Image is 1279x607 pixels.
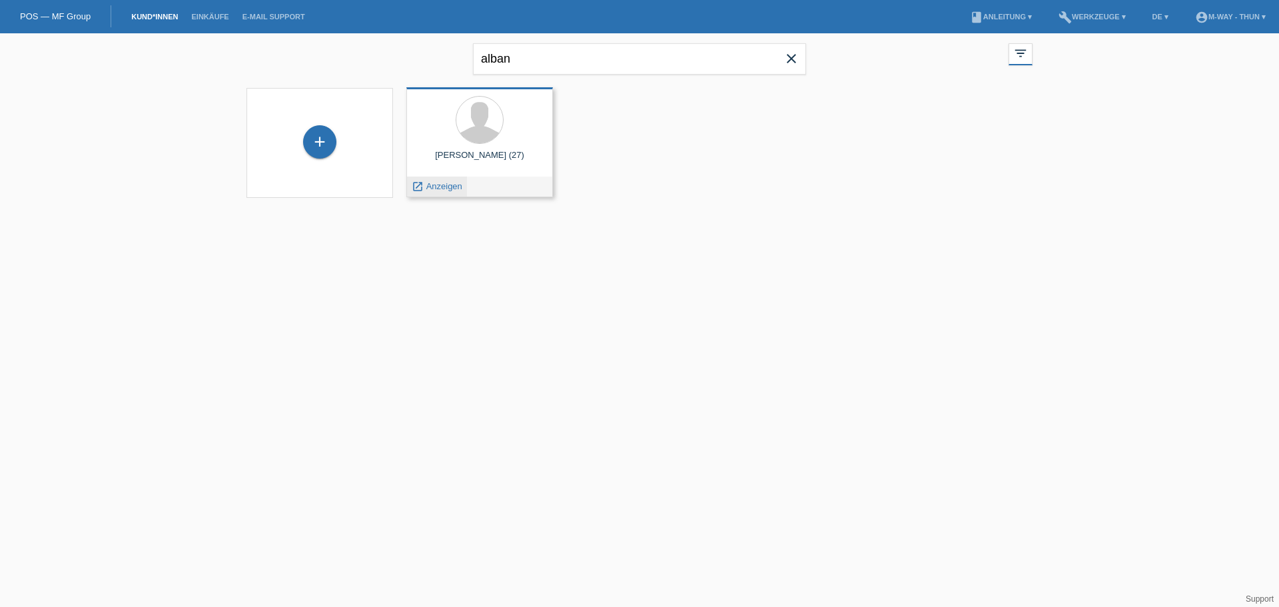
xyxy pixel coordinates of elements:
i: filter_list [1013,46,1028,61]
a: Kund*innen [125,13,185,21]
a: Support [1246,594,1274,604]
a: account_circlem-way - Thun ▾ [1188,13,1272,21]
a: launch Anzeigen [412,181,462,191]
a: bookAnleitung ▾ [963,13,1039,21]
a: POS — MF Group [20,11,91,21]
i: close [783,51,799,67]
div: Kund*in hinzufügen [304,131,336,153]
i: account_circle [1195,11,1208,24]
a: buildWerkzeuge ▾ [1052,13,1132,21]
i: launch [412,181,424,193]
a: Einkäufe [185,13,235,21]
i: book [970,11,983,24]
a: E-Mail Support [236,13,312,21]
div: [PERSON_NAME] (27) [417,150,542,171]
input: Suche... [473,43,806,75]
span: Anzeigen [426,181,462,191]
a: DE ▾ [1146,13,1175,21]
i: build [1059,11,1072,24]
